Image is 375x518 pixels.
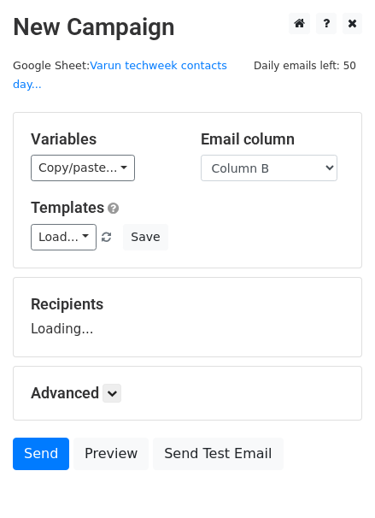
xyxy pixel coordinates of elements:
h5: Variables [31,130,175,149]
h5: Recipients [31,295,344,314]
small: Google Sheet: [13,59,227,91]
span: Daily emails left: 50 [248,56,362,75]
h5: Email column [201,130,345,149]
a: Templates [31,198,104,216]
h5: Advanced [31,384,344,403]
a: Load... [31,224,97,250]
a: Send [13,438,69,470]
a: Send Test Email [153,438,283,470]
a: Daily emails left: 50 [248,59,362,72]
div: Loading... [31,295,344,339]
a: Copy/paste... [31,155,135,181]
h2: New Campaign [13,13,362,42]
a: Preview [73,438,149,470]
a: Varun techweek contacts day... [13,59,227,91]
button: Save [123,224,167,250]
